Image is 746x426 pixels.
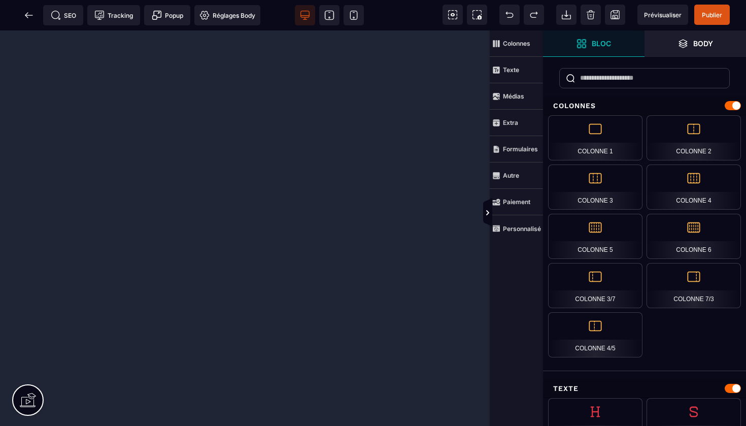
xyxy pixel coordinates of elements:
[490,215,543,242] span: Personnalisé
[543,379,746,398] div: Texte
[548,312,642,357] div: Colonne 4/5
[51,10,76,20] span: SEO
[605,5,625,25] span: Enregistrer
[556,5,577,25] span: Importer
[152,10,183,20] span: Popup
[443,5,463,25] span: Voir les composants
[319,5,340,25] span: Voir tablette
[490,30,543,57] span: Colonnes
[592,40,611,47] strong: Bloc
[543,96,746,115] div: Colonnes
[543,198,553,228] span: Afficher les vues
[693,40,713,47] strong: Body
[19,5,39,25] span: Retour
[503,198,530,206] strong: Paiement
[43,5,83,25] span: Métadata SEO
[503,40,530,47] strong: Colonnes
[637,5,688,25] span: Aperçu
[644,11,682,19] span: Prévisualiser
[503,92,524,100] strong: Médias
[503,66,519,74] strong: Texte
[344,5,364,25] span: Voir mobile
[645,30,746,57] span: Ouvrir les calques
[647,165,741,210] div: Colonne 4
[548,165,642,210] div: Colonne 3
[503,119,518,126] strong: Extra
[295,5,315,25] span: Voir bureau
[503,172,519,179] strong: Autre
[94,10,133,20] span: Tracking
[490,57,543,83] span: Texte
[647,115,741,160] div: Colonne 2
[199,10,255,20] span: Réglages Body
[503,145,538,153] strong: Formulaires
[548,214,642,259] div: Colonne 5
[490,83,543,110] span: Médias
[499,5,520,25] span: Défaire
[548,263,642,308] div: Colonne 3/7
[144,5,190,25] span: Créer une alerte modale
[647,263,741,308] div: Colonne 7/3
[647,214,741,259] div: Colonne 6
[702,11,722,19] span: Publier
[503,225,541,233] strong: Personnalisé
[524,5,544,25] span: Rétablir
[490,136,543,162] span: Formulaires
[581,5,601,25] span: Nettoyage
[490,189,543,215] span: Paiement
[548,115,642,160] div: Colonne 1
[467,5,487,25] span: Capture d'écran
[694,5,730,25] span: Enregistrer le contenu
[490,162,543,189] span: Autre
[194,5,260,25] span: Favicon
[543,30,645,57] span: Ouvrir les blocs
[87,5,140,25] span: Code de suivi
[490,110,543,136] span: Extra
